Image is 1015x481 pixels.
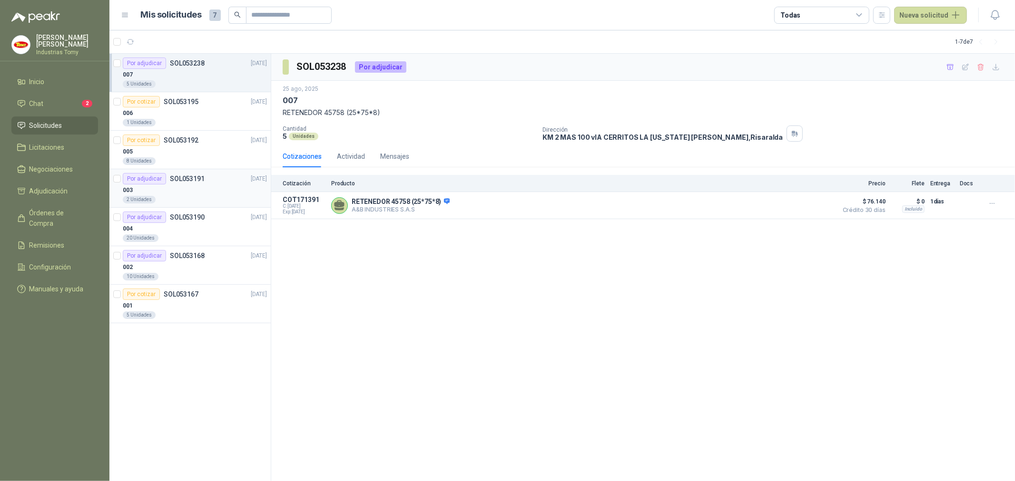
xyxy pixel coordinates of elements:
[11,204,98,232] a: Órdenes de Compra
[380,151,409,162] div: Mensajes
[123,224,133,233] p: 004
[283,196,325,203] p: COT171391
[170,60,205,67] p: SOL053238
[352,198,450,206] p: RETENEDOR 45758 (25*75*8)
[352,206,450,213] p: A&B INDUSTRIES S.A.S
[283,85,318,94] p: 25 ago, 2025
[123,58,166,69] div: Por adjudicar
[234,11,241,18] span: search
[11,160,98,178] a: Negociaciones
[283,132,287,140] p: 5
[123,147,133,156] p: 005
[109,54,271,92] a: Por adjudicarSOL053238[DATE] 0075 Unidades
[109,169,271,208] a: Por adjudicarSOL053191[DATE] 0032 Unidades
[337,151,365,162] div: Actividad
[170,214,205,221] p: SOL053190
[891,180,925,187] p: Flete
[11,95,98,113] a: Chat2
[123,186,133,195] p: 003
[30,284,84,294] span: Manuales y ayuda
[960,180,979,187] p: Docs
[123,263,133,272] p: 002
[123,157,156,165] div: 8 Unidades
[123,173,166,184] div: Por adjudicar
[123,109,133,118] p: 006
[11,116,98,135] a: Solicitudes
[930,196,954,207] p: 1 días
[123,301,133,310] p: 001
[11,11,60,23] img: Logo peakr
[838,196,886,207] span: $ 76.140
[123,250,166,261] div: Por adjudicar
[164,291,198,298] p: SOL053167
[109,131,271,169] a: Por cotizarSOL053192[DATE] 0058 Unidades
[123,196,156,203] div: 2 Unidades
[780,10,800,20] div: Todas
[164,137,198,144] p: SOL053192
[251,97,267,106] p: [DATE]
[955,34,1004,49] div: 1 - 7 de 7
[123,212,166,223] div: Por adjudicar
[109,285,271,323] a: Por cotizarSOL053167[DATE] 0015 Unidades
[251,290,267,299] p: [DATE]
[283,96,297,106] p: 007
[30,142,65,153] span: Licitaciones
[283,180,325,187] p: Cotización
[123,70,133,79] p: 007
[542,126,783,133] p: Dirección
[11,236,98,254] a: Remisiones
[170,175,205,182] p: SOL053191
[251,213,267,222] p: [DATE]
[36,34,98,48] p: [PERSON_NAME] [PERSON_NAME]
[11,258,98,276] a: Configuración
[109,208,271,246] a: Por adjudicarSOL053190[DATE] 00420 Unidades
[36,49,98,55] p: Industrias Tomy
[838,207,886,213] span: Crédito 30 días
[283,203,325,209] span: C: [DATE]
[289,133,318,140] div: Unidades
[123,135,160,146] div: Por cotizar
[12,36,30,54] img: Company Logo
[30,186,68,196] span: Adjudicación
[11,182,98,200] a: Adjudicación
[82,100,92,107] span: 2
[209,10,221,21] span: 7
[902,205,925,213] div: Incluido
[123,234,158,242] div: 20 Unidades
[11,138,98,156] a: Licitaciones
[123,119,156,126] div: 1 Unidades
[894,7,967,24] button: Nueva solicitud
[11,73,98,91] a: Inicio
[251,136,267,145] p: [DATE]
[170,252,205,259] p: SOL053168
[30,164,73,174] span: Negociaciones
[11,280,98,298] a: Manuales y ayuda
[283,209,325,215] span: Exp: [DATE]
[123,273,158,280] div: 10 Unidades
[30,77,45,87] span: Inicio
[296,59,347,74] h3: SOL053238
[283,151,322,162] div: Cotizaciones
[251,174,267,183] p: [DATE]
[283,125,535,132] p: Cantidad
[891,196,925,207] p: $ 0
[123,96,160,107] div: Por cotizar
[542,133,783,141] p: KM 2 MAS 100 vIA CERRITOS LA [US_STATE] [PERSON_NAME] , Risaralda
[331,180,832,187] p: Producto
[109,246,271,285] a: Por adjudicarSOL053168[DATE] 00210 Unidades
[251,251,267,260] p: [DATE]
[30,240,65,250] span: Remisiones
[283,107,1004,118] p: RETENEDOR 45758 (25*75*8)
[164,98,198,105] p: SOL053195
[30,208,89,229] span: Órdenes de Compra
[251,59,267,68] p: [DATE]
[123,289,160,300] div: Por cotizar
[109,92,271,131] a: Por cotizarSOL053195[DATE] 0061 Unidades
[30,262,71,272] span: Configuración
[930,180,954,187] p: Entrega
[123,80,156,88] div: 5 Unidades
[838,180,886,187] p: Precio
[30,120,62,131] span: Solicitudes
[355,61,406,73] div: Por adjudicar
[141,8,202,22] h1: Mis solicitudes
